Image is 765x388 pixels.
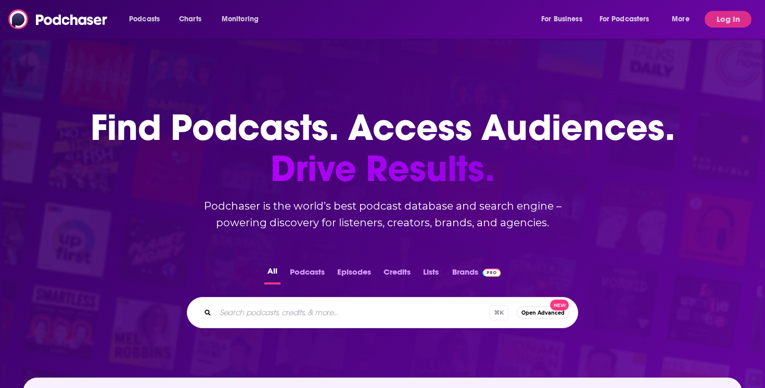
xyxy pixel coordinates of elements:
[521,310,565,316] span: Open Advanced
[482,268,501,277] img: Podchaser Pro
[550,300,569,311] span: New
[541,12,582,27] span: For Business
[215,304,489,321] input: Search podcasts, credits, & more...
[420,264,442,284] button: Lists
[264,264,280,284] button: All
[187,297,578,328] div: Search podcasts, credits, & more...
[334,264,374,284] button: Episodes
[452,264,501,284] a: BrandsPodchaser Pro
[91,148,675,189] span: Drive Results.
[705,11,751,28] button: Log In
[222,12,259,27] span: Monitoring
[122,11,173,28] button: open menu
[172,11,208,28] a: Charts
[129,12,160,27] span: Podcasts
[489,305,508,320] span: ⌘ K
[214,11,272,28] button: open menu
[517,306,569,319] button: Open AdvancedNew
[174,198,591,231] h2: Podchaser is the world’s best podcast database and search engine – powering discovery for listene...
[179,12,201,27] span: Charts
[287,264,328,284] button: Podcasts
[534,11,595,28] button: open menu
[91,107,675,189] h1: Find Podcasts. Access Audiences.
[600,12,649,27] span: For Podcasters
[8,9,108,29] img: Podchaser - Follow, Share and Rate Podcasts
[665,11,703,28] button: open menu
[380,264,414,284] button: Credits
[672,12,690,27] span: More
[593,11,665,28] button: open menu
